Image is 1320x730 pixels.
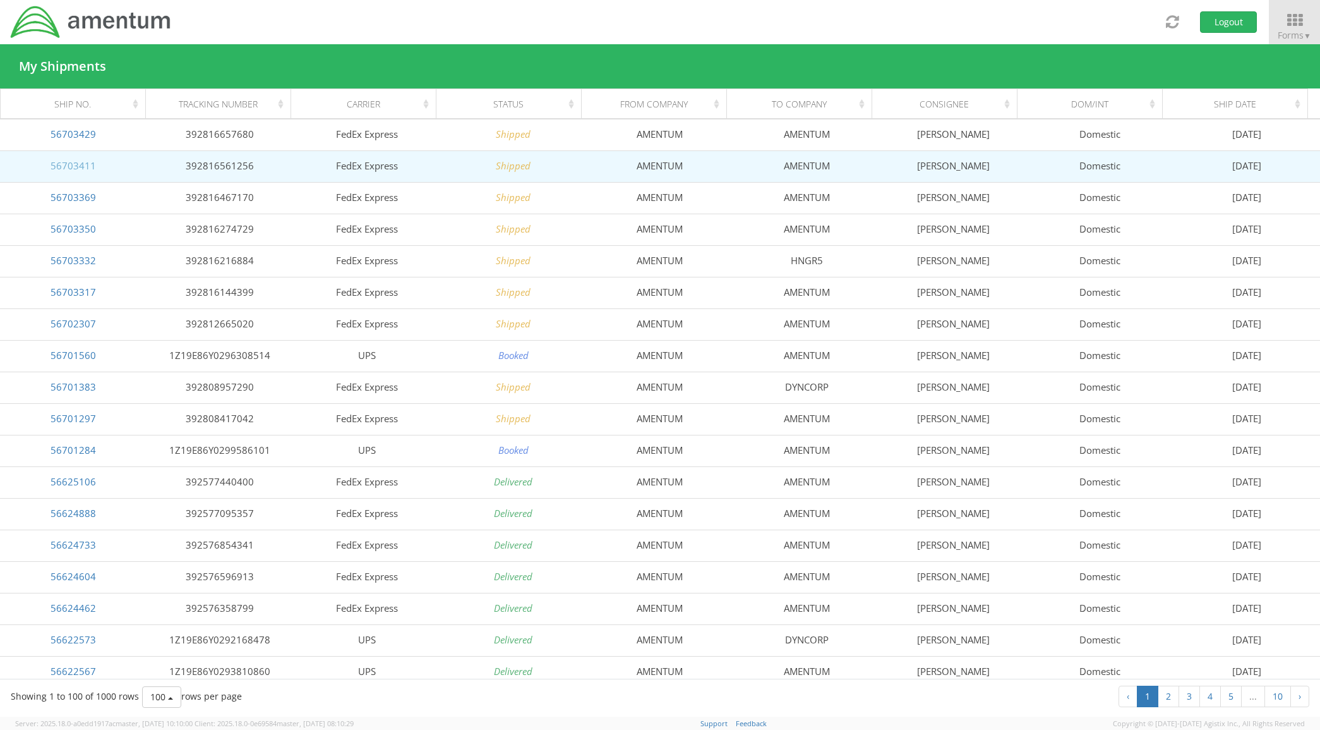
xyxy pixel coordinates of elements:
[1029,98,1159,111] div: Dom/Int
[700,719,728,728] a: Support
[880,182,1026,214] td: [PERSON_NAME]
[293,498,440,530] td: FedEx Express
[147,435,293,466] td: 1Z19E86Y0299586101
[11,690,139,702] span: Showing 1 to 100 of 1000 rows
[116,719,193,728] span: master, [DATE] 10:10:00
[1027,340,1173,372] td: Domestic
[147,372,293,403] td: 392808957290
[1290,686,1309,707] a: next page
[293,245,440,277] td: FedEx Express
[1027,530,1173,561] td: Domestic
[1158,686,1179,707] a: to page 2
[19,59,106,73] h4: My Shipments
[733,656,880,688] td: AMENTUM
[733,403,880,435] td: AMENTUM
[880,466,1026,498] td: [PERSON_NAME]
[293,656,440,688] td: UPS
[1173,561,1320,593] td: [DATE]
[147,656,293,688] td: 1Z19E86Y0293810860
[51,159,96,172] a: 56703411
[880,530,1026,561] td: [PERSON_NAME]
[880,308,1026,340] td: [PERSON_NAME]
[1137,686,1158,707] a: to page 1
[147,150,293,182] td: 392816561256
[1027,150,1173,182] td: Domestic
[880,340,1026,372] td: [PERSON_NAME]
[587,593,733,624] td: AMENTUM
[51,570,96,583] a: 56624604
[1027,214,1173,245] td: Domestic
[733,530,880,561] td: AMENTUM
[1173,245,1320,277] td: [DATE]
[733,624,880,656] td: DYNCORP
[587,182,733,214] td: AMENTUM
[1200,11,1257,33] button: Logout
[150,691,165,703] span: 100
[1173,593,1320,624] td: [DATE]
[142,686,242,708] div: rows per page
[51,222,96,235] a: 56703350
[496,254,531,267] i: Shipped
[880,403,1026,435] td: [PERSON_NAME]
[733,277,880,308] td: AMENTUM
[51,191,96,204] a: 56703369
[147,561,293,593] td: 392576596913
[51,602,96,614] a: 56624462
[293,214,440,245] td: FedEx Express
[496,412,531,425] i: Shipped
[494,538,532,551] i: Delivered
[147,498,293,530] td: 392577095357
[1173,214,1320,245] td: [DATE]
[733,435,880,466] td: AMENTUM
[496,380,531,393] i: Shipped
[293,530,440,561] td: FedEx Express
[498,349,529,362] i: Booked
[1027,245,1173,277] td: Domestic
[496,286,531,298] i: Shipped
[880,498,1026,530] td: [PERSON_NAME]
[1027,561,1173,593] td: Domestic
[587,466,733,498] td: AMENTUM
[880,150,1026,182] td: [PERSON_NAME]
[587,498,733,530] td: AMENTUM
[1173,308,1320,340] td: [DATE]
[880,656,1026,688] td: [PERSON_NAME]
[496,222,531,235] i: Shipped
[1264,686,1291,707] a: to page 10
[448,98,578,111] div: Status
[147,624,293,656] td: 1Z19E86Y0292168478
[880,561,1026,593] td: [PERSON_NAME]
[587,150,733,182] td: AMENTUM
[733,466,880,498] td: AMENTUM
[1173,372,1320,403] td: [DATE]
[1179,686,1200,707] a: to page 3
[147,530,293,561] td: 392576854341
[195,719,354,728] span: Client: 2025.18.0-0e69584
[12,98,142,111] div: Ship No.
[587,308,733,340] td: AMENTUM
[498,444,529,456] i: Booked
[51,254,96,267] a: 56703332
[293,182,440,214] td: FedEx Express
[1027,656,1173,688] td: Domestic
[880,277,1026,308] td: [PERSON_NAME]
[293,277,440,308] td: FedEx Express
[147,119,293,150] td: 392816657680
[147,245,293,277] td: 392816216884
[496,317,531,330] i: Shipped
[587,340,733,372] td: AMENTUM
[733,214,880,245] td: AMENTUM
[494,507,532,520] i: Delivered
[51,380,96,393] a: 56701383
[1173,277,1320,308] td: [DATE]
[1173,530,1320,561] td: [DATE]
[733,372,880,403] td: DYNCORP
[1220,686,1242,707] a: to page 5
[1173,435,1320,466] td: [DATE]
[293,561,440,593] td: FedEx Express
[587,403,733,435] td: AMENTUM
[587,214,733,245] td: AMENTUM
[147,466,293,498] td: 392577440400
[733,498,880,530] td: AMENTUM
[293,593,440,624] td: FedEx Express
